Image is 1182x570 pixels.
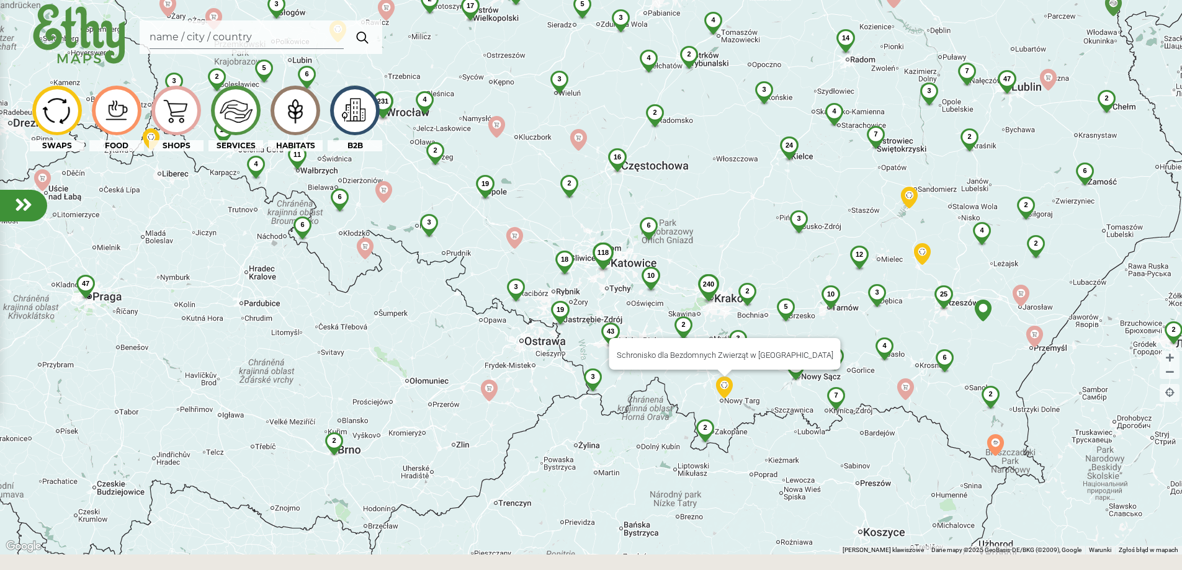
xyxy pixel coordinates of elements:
[875,288,879,296] span: 3
[967,133,971,140] span: 2
[262,64,266,71] span: 5
[1003,75,1010,82] span: 47
[362,91,403,131] img: 231
[149,140,204,151] div: SHOPS
[300,221,304,228] span: 6
[927,87,931,94] span: 3
[328,140,382,151] div: B2B
[711,16,715,24] span: 4
[843,546,924,554] button: Skróty klawiszowe
[427,218,431,226] span: 3
[556,306,563,313] span: 19
[208,140,263,151] div: SERVICES
[514,283,517,290] span: 3
[784,303,787,310] span: 5
[988,390,992,398] span: 2
[688,274,729,314] img: 240
[155,91,197,130] img: icon-image
[332,437,336,444] span: 2
[882,342,886,349] span: 4
[606,327,614,335] span: 43
[30,140,84,151] div: SWAPS
[931,546,1081,553] span: Dane mapy ©2025 GeoBasis-DE/BKG (©2009), Google
[745,287,749,295] span: 2
[338,193,341,200] span: 6
[797,215,800,222] span: 3
[613,153,620,161] span: 16
[1119,546,1178,553] a: Zgłoś błąd w mapach
[96,96,137,126] img: icon-image
[215,90,256,131] img: icon-image
[557,75,561,82] span: 3
[647,272,654,279] span: 10
[481,180,488,187] span: 19
[3,538,44,554] a: Pokaż ten obszar w Mapach Google (otwiera się w nowym oknie)
[736,334,740,342] span: 3
[681,321,685,328] span: 2
[939,290,947,298] span: 25
[703,424,707,431] span: 2
[647,221,650,229] span: 6
[36,92,78,128] img: icon-image
[980,226,983,234] span: 4
[965,67,969,74] span: 7
[1083,167,1086,174] span: 6
[855,251,862,258] span: 12
[305,70,308,78] span: 6
[1034,239,1037,247] span: 2
[567,179,571,187] span: 2
[841,34,849,42] span: 14
[81,280,89,287] span: 47
[1104,94,1108,102] span: 2
[1089,546,1111,553] a: Warunki (otwiera się w nowej karcie)
[334,92,375,129] img: icon-image
[3,538,44,554] img: Google
[597,249,608,256] span: 118
[150,25,344,49] input: Search
[832,107,836,115] span: 4
[619,14,622,21] span: 3
[702,280,714,288] span: 240
[89,140,144,151] div: FOOD
[377,97,388,105] span: 231
[687,50,691,58] span: 2
[834,391,838,399] span: 7
[423,96,426,103] span: 4
[785,141,792,149] span: 24
[466,2,473,9] span: 17
[647,54,650,61] span: 4
[591,373,594,380] span: 3
[274,91,316,130] img: icon-image
[560,256,568,263] span: 18
[351,25,374,50] img: search.svg
[826,290,834,298] span: 10
[215,73,218,80] span: 2
[1171,326,1175,333] span: 2
[616,350,833,360] p: Schronisko dla Bezdomnych Zwierząt w [GEOGRAPHIC_DATA]
[874,130,877,138] span: 7
[583,243,624,283] img: 118
[653,109,656,116] span: 2
[762,86,766,93] span: 3
[1024,201,1028,208] span: 2
[942,354,946,361] span: 6
[433,146,437,154] span: 2
[268,140,323,151] div: HABITATS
